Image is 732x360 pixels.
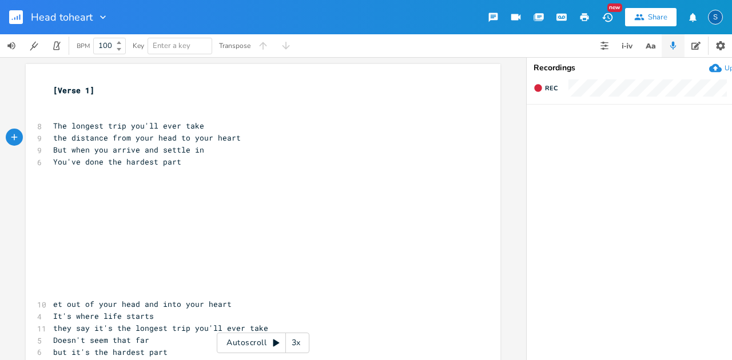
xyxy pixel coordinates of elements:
span: It's where life starts [53,311,154,321]
span: You've done the hardest part [53,157,181,167]
button: New [596,7,619,27]
div: Transpose [219,42,250,49]
button: S [708,4,723,30]
div: New [607,3,622,12]
div: BPM [77,43,90,49]
div: Autoscroll [217,333,309,353]
div: 3x [286,333,307,353]
span: the distance from your head to your heart [53,133,241,143]
div: Sarah Cade Music [708,10,723,25]
span: [Verse 1] [53,85,94,95]
span: The longest trip you'll ever take [53,121,204,131]
span: Rec [545,84,558,93]
span: Enter a key [153,41,190,51]
span: Doesn't seem that far [53,335,149,345]
button: Rec [529,79,562,97]
div: Key [133,42,144,49]
span: But when you arrive and settle in [53,145,204,155]
div: Share [648,12,667,22]
span: et out of your head and into your heart [53,299,232,309]
span: but it's the hardest part [53,347,168,357]
span: Head toheart [31,12,93,22]
button: Share [625,8,677,26]
span: they say it's the longest trip you'll ever take [53,323,268,333]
